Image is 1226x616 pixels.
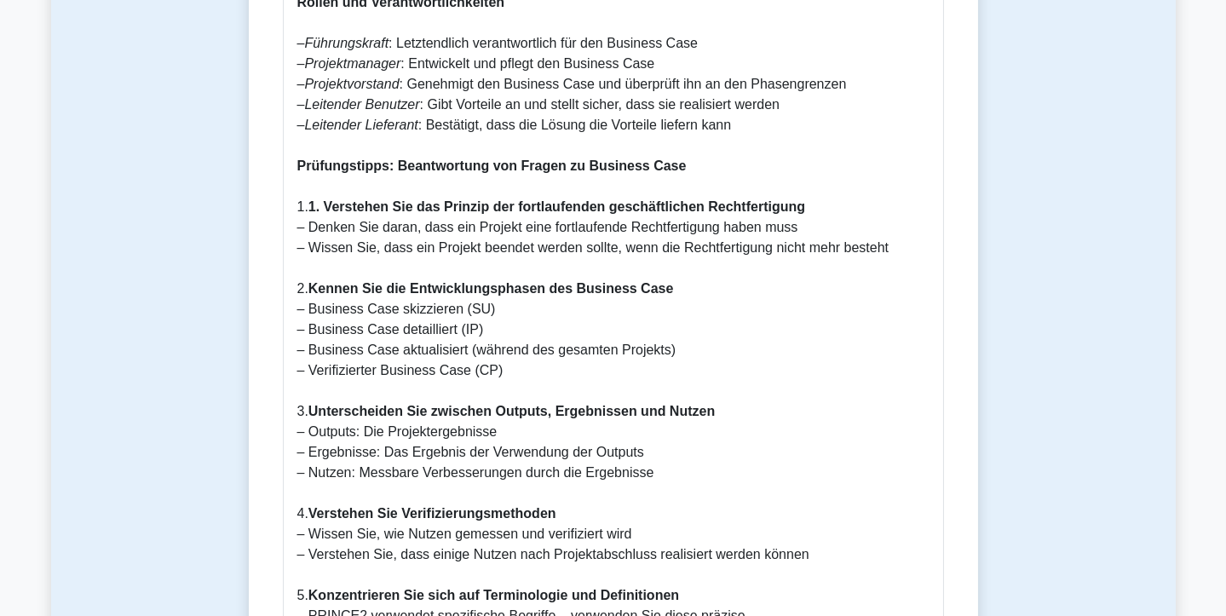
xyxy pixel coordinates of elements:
[297,220,798,234] font: – Denken Sie daran, dass ein Projekt eine fortlaufende Rechtfertigung haben muss
[297,424,498,439] font: – Outputs: Die Projektergebnisse
[297,118,305,132] font: –
[400,77,847,91] font: : Genehmigt den Business Case und überprüft ihn an den Phasengrenzen
[308,506,556,521] font: Verstehen Sie Verifizierungsmethoden
[308,199,805,214] font: 1. Verstehen Sie das Prinzip der fortlaufenden geschäftlichen Rechtfertigung
[297,281,308,296] font: 2.
[308,588,679,602] font: Konzentrieren Sie sich auf Terminologie und Definitionen
[389,36,698,50] font: : Letztendlich verantwortlich für den Business Case
[297,404,308,418] font: 3.
[418,118,731,132] font: : Bestätigt, dass die Lösung die Vorteile liefern kann
[304,77,399,91] font: Projektvorstand
[297,240,889,255] font: – Wissen Sie, dass ein Projekt beendet werden sollte, wenn die Rechtfertigung nicht mehr besteht
[297,588,308,602] font: 5.
[297,506,308,521] font: 4.
[297,547,809,561] font: – Verstehen Sie, dass einige Nutzen nach Projektabschluss realisiert werden können
[297,77,305,91] font: –
[297,97,305,112] font: –
[297,199,308,214] font: 1.
[308,281,674,296] font: Kennen Sie die Entwicklungsphasen des Business Case
[308,404,715,418] font: Unterscheiden Sie zwischen Outputs, Ergebnissen und Nutzen
[304,118,417,132] font: Leitender Lieferant
[304,97,419,112] font: Leitender Benutzer
[297,56,305,71] font: –
[297,363,504,377] font: – Verifizierter Business Case (CP)
[297,322,484,337] font: – Business Case detailliert (IP)
[400,56,654,71] font: : Entwickelt und pflegt den Business Case
[297,465,654,480] font: – Nutzen: Messbare Verbesserungen durch die Ergebnisse
[297,36,305,50] font: –
[420,97,780,112] font: : Gibt Vorteile an und stellt sicher, dass sie realisiert werden
[304,36,389,50] font: Führungskraft
[297,158,687,173] font: Prüfungstipps: Beantwortung von Fragen zu Business Case
[304,56,400,71] font: Projektmanager
[297,527,632,541] font: – Wissen Sie, wie Nutzen gemessen und verifiziert wird
[297,343,676,357] font: – Business Case aktualisiert (während des gesamten Projekts)
[297,445,644,459] font: – Ergebnisse: Das Ergebnis der Verwendung der Outputs
[297,302,496,316] font: – Business Case skizzieren (SU)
